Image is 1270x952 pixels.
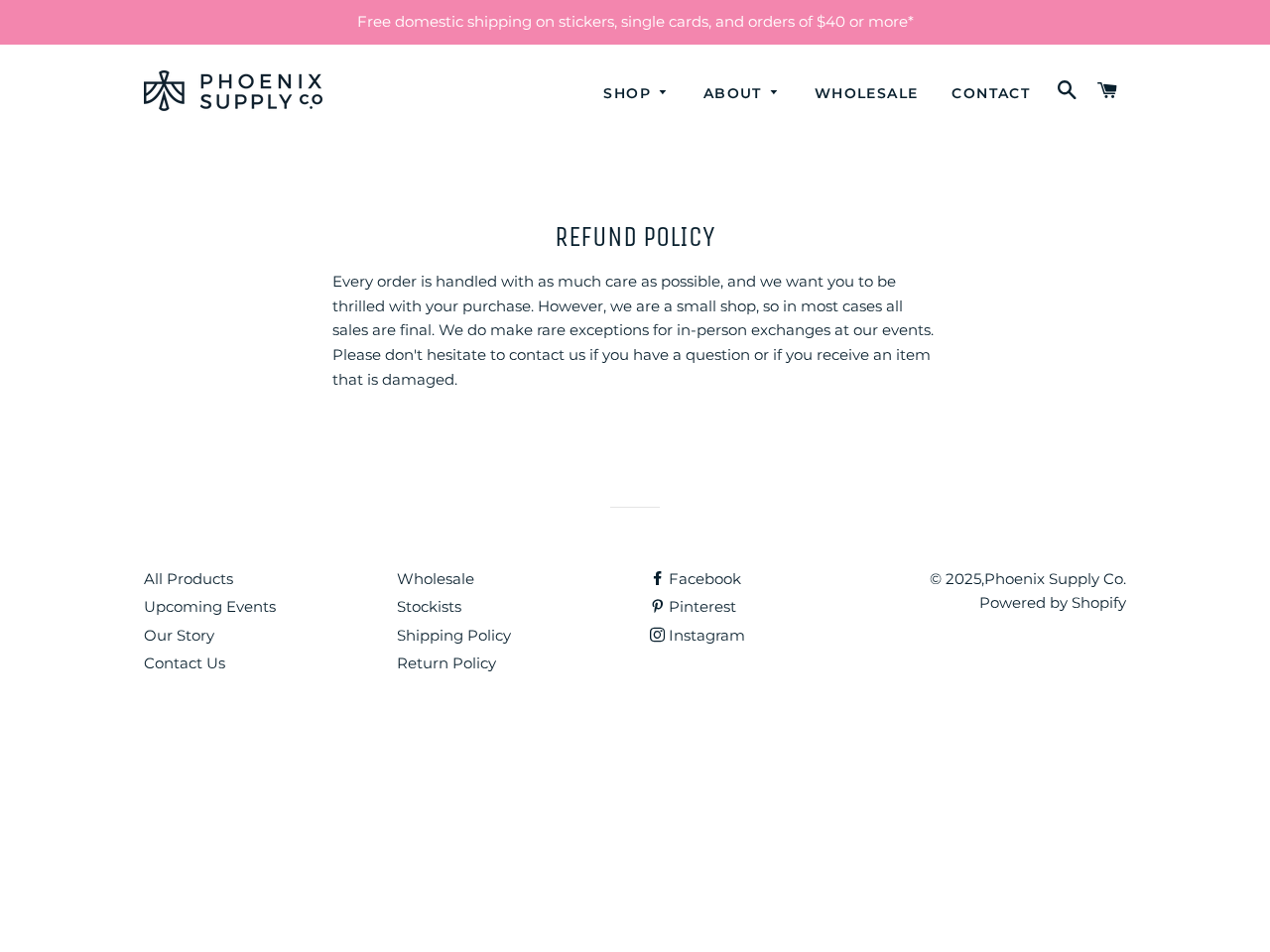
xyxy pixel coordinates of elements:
[800,67,934,120] a: Wholesale
[332,217,938,256] h1: Refund policy
[397,626,511,645] a: Shipping Policy
[397,654,496,672] a: Return Policy
[144,569,233,588] a: All Products
[689,67,796,120] a: About
[144,654,225,672] a: Contact Us
[332,272,934,389] span: Every order is handled with as much care as possible, and we want you to be thrilled with your pu...
[650,626,745,645] a: Instagram
[650,597,736,616] a: Pinterest
[144,626,214,645] a: Our Story
[650,569,741,588] a: Facebook
[937,67,1045,120] a: Contact
[979,593,1126,612] a: Powered by Shopify
[144,70,322,111] img: Phoenix Supply Co.
[588,67,685,120] a: Shop
[144,597,276,616] a: Upcoming Events
[397,569,474,588] a: Wholesale
[397,597,461,616] a: Stockists
[903,567,1126,617] p: © 2025,
[984,569,1126,588] a: Phoenix Supply Co.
